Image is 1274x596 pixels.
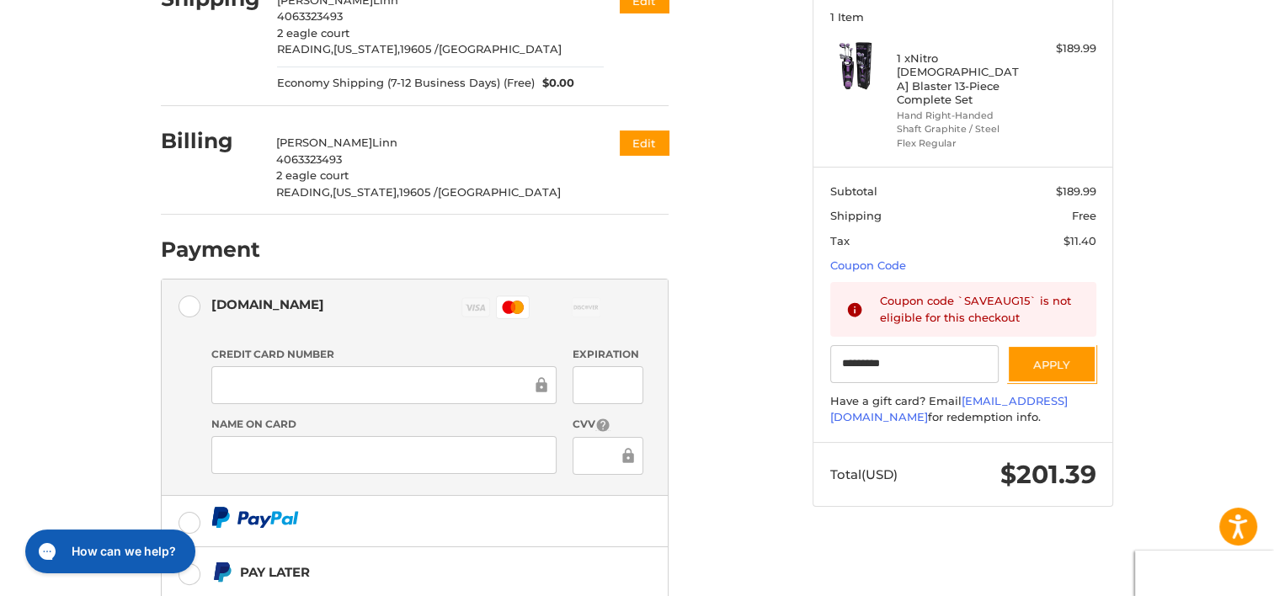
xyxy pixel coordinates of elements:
[830,345,999,383] input: Gift Certificate or Coupon Code
[438,185,561,199] span: [GEOGRAPHIC_DATA]
[399,185,438,199] span: 19605 /
[211,561,232,583] img: Pay Later icon
[211,290,324,318] div: [DOMAIN_NAME]
[400,42,439,56] span: 19605 /
[240,558,310,586] div: Pay Later
[830,184,877,198] span: Subtotal
[161,128,259,154] h2: Billing
[830,10,1096,24] h3: 1 Item
[880,293,1080,326] div: Coupon code `SAVEAUG15` is not eligible for this checkout
[211,417,557,432] label: Name on Card
[1007,345,1096,383] button: Apply
[535,75,575,92] span: $0.00
[276,168,349,182] span: 2 eagle court
[830,466,898,482] span: Total (USD)
[277,42,333,56] span: READING,
[372,136,397,149] span: Linn
[211,507,299,528] img: PayPal icon
[17,524,200,579] iframe: Gorgias live chat messenger
[276,152,342,166] span: 4063323493
[439,42,562,56] span: [GEOGRAPHIC_DATA]
[277,26,349,40] span: 2 eagle court
[211,347,557,362] label: Credit Card Number
[277,75,535,92] span: Economy Shipping (7-12 Business Days) (Free)
[830,258,906,272] a: Coupon Code
[830,393,1096,426] div: Have a gift card? Email for redemption info.
[573,417,642,433] label: CVV
[897,109,1026,123] li: Hand Right-Handed
[333,185,399,199] span: [US_STATE],
[1056,184,1096,198] span: $189.99
[897,136,1026,151] li: Flex Regular
[573,347,642,362] label: Expiration
[830,209,882,222] span: Shipping
[1135,551,1274,596] iframe: Google Customer Reviews
[830,234,850,247] span: Tax
[161,237,260,263] h2: Payment
[897,51,1026,106] h4: 1 x Nitro [DEMOGRAPHIC_DATA] Blaster 13-Piece Complete Set
[276,185,333,199] span: READING,
[1000,459,1096,490] span: $201.39
[1063,234,1096,247] span: $11.40
[897,122,1026,136] li: Shaft Graphite / Steel
[1072,209,1096,222] span: Free
[277,9,343,23] span: 4063323493
[276,136,372,149] span: [PERSON_NAME]
[1030,40,1096,57] div: $189.99
[333,42,400,56] span: [US_STATE],
[620,130,669,155] button: Edit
